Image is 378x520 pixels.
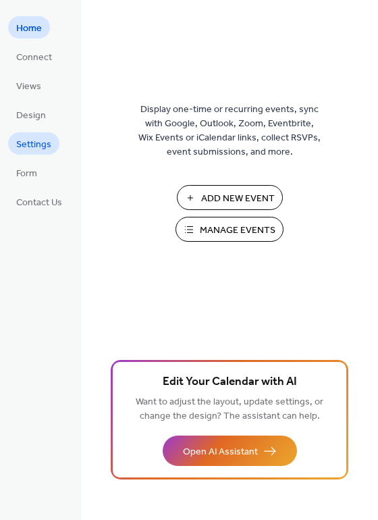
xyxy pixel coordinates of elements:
span: Form [16,167,37,181]
span: Edit Your Calendar with AI [163,373,297,392]
span: Want to adjust the layout, update settings, or change the design? The assistant can help. [136,393,323,425]
a: Views [8,74,49,97]
a: Settings [8,132,59,155]
span: Add New Event [201,192,275,206]
span: Manage Events [200,224,275,238]
a: Contact Us [8,190,70,213]
span: Views [16,80,41,94]
button: Add New Event [177,185,283,210]
span: Open AI Assistant [183,445,258,459]
span: Contact Us [16,196,62,210]
span: Display one-time or recurring events, sync with Google, Outlook, Zoom, Eventbrite, Wix Events or ... [138,103,321,159]
a: Connect [8,45,60,68]
span: Settings [16,138,51,152]
span: Home [16,22,42,36]
a: Home [8,16,50,38]
a: Design [8,103,54,126]
a: Form [8,161,45,184]
button: Open AI Assistant [163,436,297,466]
button: Manage Events [175,217,283,242]
span: Design [16,109,46,123]
span: Connect [16,51,52,65]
